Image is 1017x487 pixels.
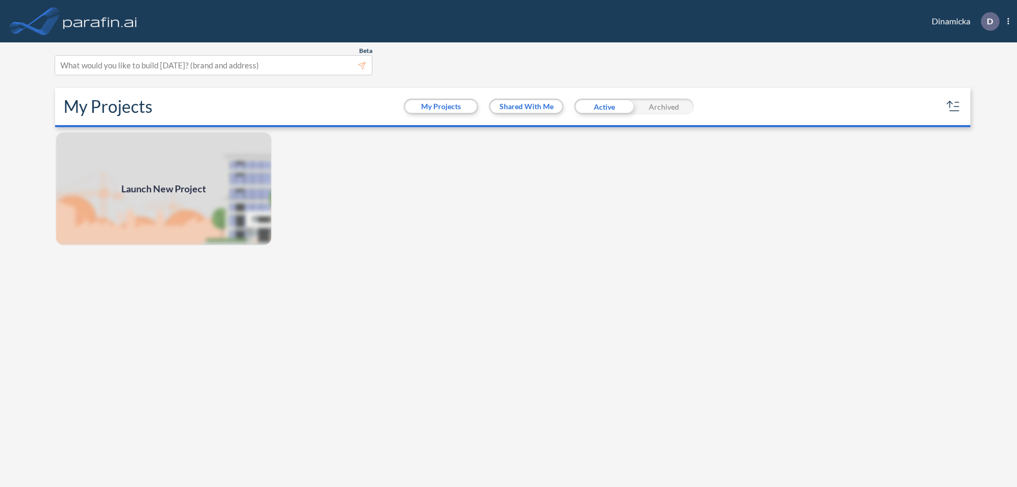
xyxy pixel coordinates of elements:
[61,11,139,32] img: logo
[945,98,962,115] button: sort
[987,16,993,26] p: D
[121,182,206,196] span: Launch New Project
[359,47,372,55] span: Beta
[574,99,634,114] div: Active
[634,99,694,114] div: Archived
[490,100,562,113] button: Shared With Me
[405,100,477,113] button: My Projects
[64,96,153,117] h2: My Projects
[55,131,272,246] img: add
[55,131,272,246] a: Launch New Project
[916,12,1009,31] div: Dinamicka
